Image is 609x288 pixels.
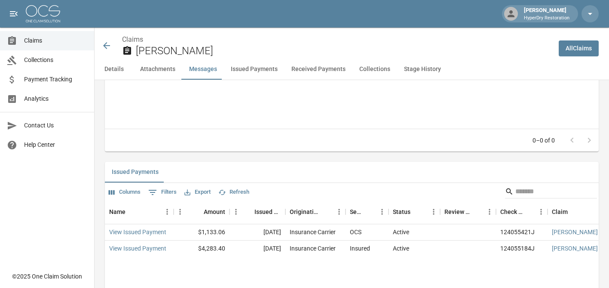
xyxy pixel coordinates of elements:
button: Received Payments [285,59,352,80]
div: OCS [350,228,361,236]
button: Refresh [216,186,251,199]
p: HyperDry Restoration [524,15,569,22]
a: View Issued Payment [109,244,166,253]
div: Amount [204,200,225,224]
img: ocs-logo-white-transparent.png [26,5,60,22]
span: Analytics [24,94,87,103]
button: Sort [410,206,422,218]
button: Issued Payments [105,162,165,183]
div: 124055421J [500,228,535,236]
button: Menu [174,205,187,218]
button: Sort [523,206,535,218]
div: Claim [552,200,568,224]
span: Collections [24,56,87,65]
button: Menu [427,205,440,218]
div: [PERSON_NAME] [520,6,573,22]
button: Sort [471,206,483,218]
div: Insurance Carrier [290,244,336,253]
div: Issued Date [230,200,285,224]
div: related-list tabs [105,162,599,183]
button: Stage History [397,59,448,80]
button: Details [95,59,133,80]
button: Menu [230,205,242,218]
div: Check Number [500,200,523,224]
button: Menu [333,205,346,218]
nav: breadcrumb [122,34,552,45]
div: Issued Date [254,200,281,224]
div: [DATE] [230,224,285,241]
div: Originating From [290,200,321,224]
div: [DATE] [230,241,285,257]
button: Sort [242,206,254,218]
div: © 2025 One Claim Solution [12,272,82,281]
div: Status [389,200,440,224]
div: Originating From [285,200,346,224]
div: $4,283.40 [174,241,230,257]
span: Claims [24,36,87,45]
div: Insurance Carrier [290,228,336,236]
button: Menu [376,205,389,218]
span: Payment Tracking [24,75,87,84]
div: Active [393,228,409,236]
button: Sort [364,206,376,218]
a: AllClaims [559,40,599,56]
span: Contact Us [24,121,87,130]
button: Menu [535,205,548,218]
a: View Issued Payment [109,228,166,236]
div: Search [505,185,597,200]
div: Sent To [346,200,389,224]
button: Export [182,186,213,199]
button: Show filters [146,186,179,199]
div: Amount [174,200,230,224]
a: [PERSON_NAME] [552,228,598,236]
div: Insured [350,244,370,253]
button: Sort [568,206,580,218]
button: Collections [352,59,397,80]
a: Claims [122,35,143,43]
div: anchor tabs [95,59,609,80]
p: 0–0 of 0 [532,136,555,145]
div: Sent To [350,200,364,224]
button: Sort [192,206,204,218]
a: [PERSON_NAME] [552,244,598,253]
div: 124055184J [500,244,535,253]
div: Review Status [440,200,496,224]
button: Sort [321,206,333,218]
div: Active [393,244,409,253]
div: Check Number [496,200,548,224]
div: Name [109,200,125,224]
div: Name [105,200,174,224]
span: Help Center [24,140,87,149]
button: Messages [182,59,224,80]
div: Review Status [444,200,471,224]
button: open drawer [5,5,22,22]
button: Attachments [133,59,182,80]
div: $1,133.06 [174,224,230,241]
button: Issued Payments [224,59,285,80]
button: Menu [483,205,496,218]
button: Menu [161,205,174,218]
div: Status [393,200,410,224]
h2: [PERSON_NAME] [136,45,552,57]
button: Select columns [107,186,143,199]
button: Sort [125,206,138,218]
